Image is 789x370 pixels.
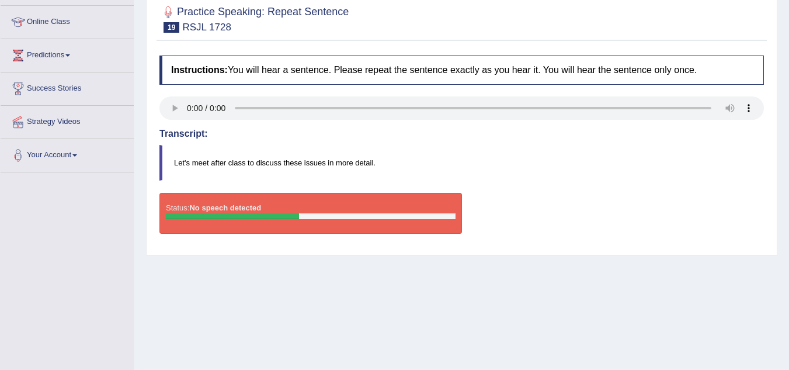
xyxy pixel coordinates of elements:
[159,56,764,85] h4: You will hear a sentence. Please repeat the sentence exactly as you hear it. You will hear the se...
[159,193,462,234] div: Status:
[159,4,349,33] h2: Practice Speaking: Repeat Sentence
[1,39,134,68] a: Predictions
[182,22,231,33] small: RSJL 1728
[164,22,179,33] span: 19
[1,106,134,135] a: Strategy Videos
[1,72,134,102] a: Success Stories
[159,129,764,139] h4: Transcript:
[189,203,261,212] strong: No speech detected
[171,65,228,75] b: Instructions:
[159,145,764,181] blockquote: Let's meet after class to discuss these issues in more detail.
[1,6,134,35] a: Online Class
[1,139,134,168] a: Your Account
